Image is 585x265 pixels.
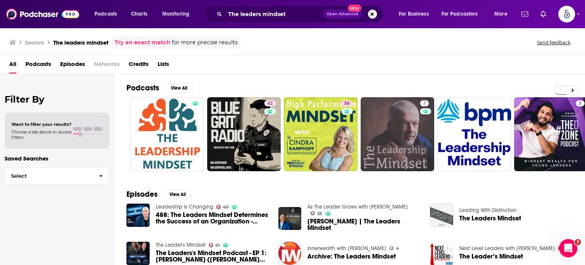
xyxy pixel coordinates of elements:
[537,8,549,21] a: Show notifications dropdown
[327,12,358,16] span: Open Advanced
[430,204,453,227] img: The Leaders Mindset
[348,5,361,12] span: New
[579,100,582,108] span: 5
[459,207,516,214] a: Leading With Distinction
[211,5,391,23] div: Search podcasts, credits, & more...
[165,84,193,93] button: View All
[5,173,93,178] span: Select
[162,9,189,19] span: Monitoring
[156,212,269,225] span: 488: The Leaders Mindset Determines the Success of an Organization - [PERSON_NAME]
[459,245,555,252] a: Next Level Leaders with Dr. Joseph Walker, III
[207,97,281,171] a: 42
[341,100,353,106] a: 58
[126,190,191,199] a: EpisodesView All
[310,211,322,215] a: 25
[5,94,109,105] h2: Filter By
[126,83,193,93] a: PodcastsView All
[156,242,206,248] a: The Leader's Mindset
[423,100,426,108] span: 7
[284,97,358,171] a: 58
[9,58,16,74] a: All
[5,155,109,162] p: Saved Searches
[164,190,191,199] button: View All
[278,207,302,230] img: Brian Covey | The Leaders Mindset
[126,242,150,265] img: The Leaders's Mindset Podcast - EP 1: Jennifer Hart (Hart House Creative)
[307,204,408,210] a: As The Leader Grows with Ken Joslin
[436,8,489,20] button: open menu
[225,8,323,20] input: Search podcasts, credits, & more...
[26,58,51,74] a: Podcasts
[215,244,220,247] span: 41
[115,38,170,47] a: Try an exact match
[94,58,120,74] span: Networks
[278,242,302,265] img: Archive: The Leaders Mindset
[156,204,213,210] a: Leadership Is Changing
[576,100,585,106] a: 5
[156,212,269,225] a: 488: The Leaders Mindset Determines the Success of an Organization - Vash Tomanec
[558,6,575,22] button: Show profile menu
[53,39,109,46] h3: The leaders mindset
[216,205,229,209] a: 49
[5,167,109,185] button: Select
[459,215,521,222] a: The Leaders Mindset
[94,9,117,19] span: Podcasts
[307,218,421,231] span: [PERSON_NAME] | The Leaders Mindset
[264,100,276,106] a: 42
[441,9,478,19] span: For Podcasters
[126,83,159,93] h2: Podcasts
[396,247,399,250] span: 4
[307,218,421,231] a: Brian Covey | The Leaders Mindset
[558,6,575,22] img: User Profile
[558,6,575,22] span: Logged in as Spiral5-G2
[11,129,72,140] span: Choose a tab above to access filters.
[126,8,152,20] a: Charts
[489,8,517,20] button: open menu
[157,8,199,20] button: open menu
[209,243,220,247] a: 41
[317,212,322,215] span: 25
[11,122,72,127] span: Want to filter your results?
[558,246,570,251] a: 57
[344,100,350,108] span: 58
[535,39,573,46] button: Send feedback
[518,8,531,21] a: Show notifications dropdown
[172,38,238,47] span: for more precise results
[430,242,453,265] img: The Leader’s Mindset
[393,8,438,20] button: open menu
[559,239,577,257] iframe: Intercom live chat
[25,39,44,46] h3: Search
[223,206,229,209] span: 49
[307,253,396,260] a: Archive: The Leaders Mindset
[267,100,273,108] span: 42
[420,100,429,106] a: 7
[459,253,523,260] span: The Leader’s Mindset
[131,9,147,19] span: Charts
[126,204,150,227] img: 488: The Leaders Mindset Determines the Success of an Organization - Vash Tomanec
[89,8,127,20] button: open menu
[158,58,169,74] a: Lists
[361,97,435,171] a: 7
[389,246,399,251] a: 4
[307,245,386,252] a: Innerwealth with Chris Walker
[156,250,269,263] a: The Leaders's Mindset Podcast - EP 1: Jennifer Hart (Hart House Creative)
[6,7,79,21] img: Podchaser - Follow, Share and Rate Podcasts
[60,58,85,74] a: Episodes
[399,9,429,19] span: For Business
[323,10,362,19] button: Open AdvancedNew
[575,239,581,245] span: 3
[129,58,149,74] a: Credits
[494,9,507,19] span: More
